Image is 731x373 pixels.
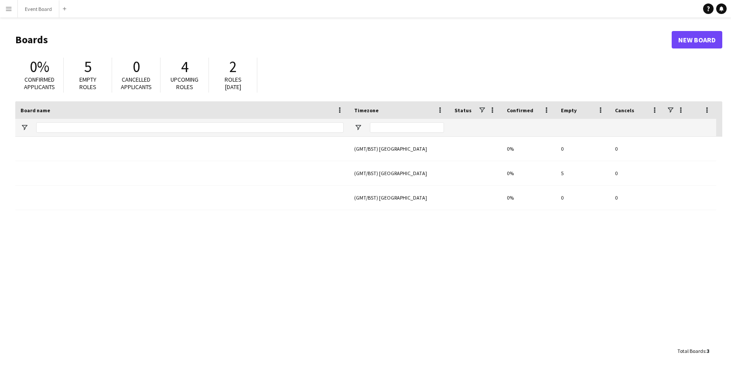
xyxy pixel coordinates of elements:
span: 0 [133,57,140,76]
div: 0 [610,161,664,185]
span: 5 [84,57,92,76]
div: 0% [502,137,556,161]
button: Open Filter Menu [20,124,28,131]
div: (GMT/BST) [GEOGRAPHIC_DATA] [349,137,449,161]
span: Roles [DATE] [225,76,242,91]
span: Timezone [354,107,379,114]
span: Empty roles [79,76,96,91]
div: 5 [556,161,610,185]
button: Event Board [18,0,59,17]
div: 0 [556,137,610,161]
input: Board name Filter Input [36,122,344,133]
div: 0% [502,186,556,210]
span: Total Boards [677,348,705,354]
input: Timezone Filter Input [370,122,444,133]
div: (GMT/BST) [GEOGRAPHIC_DATA] [349,161,449,185]
span: Status [454,107,471,114]
span: 0% [30,57,49,76]
div: 0 [610,137,664,161]
div: (GMT/BST) [GEOGRAPHIC_DATA] [349,186,449,210]
span: Confirmed [507,107,533,114]
span: 3 [707,348,709,354]
span: Cancels [615,107,634,114]
button: Open Filter Menu [354,124,362,131]
span: Upcoming roles [171,76,198,91]
span: 2 [229,57,237,76]
div: 0 [556,186,610,210]
span: Cancelled applicants [121,76,152,91]
span: 4 [181,57,188,76]
span: Confirmed applicants [24,76,55,91]
div: : [677,342,709,359]
div: 0 [610,186,664,210]
span: Empty [561,107,577,114]
a: New Board [672,31,722,48]
span: Board name [20,107,50,114]
h1: Boards [15,33,672,46]
div: 0% [502,161,556,185]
